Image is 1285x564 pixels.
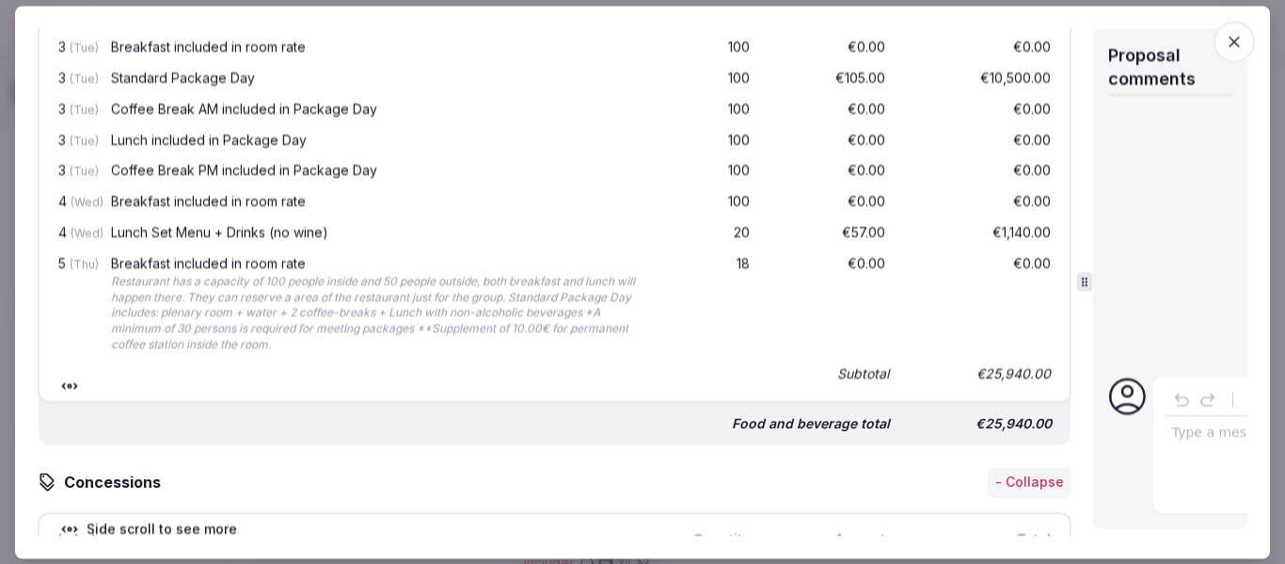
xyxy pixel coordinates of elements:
[663,130,754,153] div: 100
[70,257,99,271] span: (Thu)
[769,192,889,216] div: €0.00
[70,134,99,148] span: (Tue)
[769,38,889,61] div: €0.00
[55,253,92,357] div: 5
[663,253,754,357] div: 18
[111,134,644,147] div: Lunch included in Package Day
[70,103,99,117] span: (Tue)
[904,68,1055,91] div: €10,500.00
[769,68,889,91] div: €105.00
[70,165,99,179] span: (Tue)
[71,196,103,210] span: (Wed)
[663,99,754,122] div: 100
[663,529,754,550] div: Quantity
[769,99,889,122] div: €0.00
[663,68,754,91] div: 100
[904,192,1055,216] div: €0.00
[732,415,890,434] div: Food and beverage total
[55,192,92,216] div: 4
[71,226,103,240] span: (Wed)
[837,364,889,383] div: Subtotal
[663,38,754,61] div: 100
[111,41,644,55] div: Breakfast included in room rate
[70,41,99,56] span: (Tue)
[111,72,644,85] div: Standard Package Day
[769,253,889,357] div: €0.00
[1108,45,1196,89] span: Proposal comments
[904,130,1055,153] div: €0.00
[663,161,754,185] div: 100
[769,529,889,550] div: Amount
[55,222,92,246] div: 4
[1245,387,1272,413] button: Bold
[904,529,1055,550] div: Total
[55,99,92,122] div: 3
[56,471,180,493] h3: Concessions
[70,72,99,86] span: (Tue)
[111,165,644,178] div: Coffee Break PM included in Package Day
[904,38,1055,61] div: €0.00
[904,7,1055,30] div: €0.00
[87,520,237,539] span: Side scroll to see more
[769,7,889,30] div: €0.00
[111,226,644,239] div: Lunch Set Menu + Drinks (no wine)
[55,161,92,185] div: 3
[769,161,889,185] div: €0.00
[904,361,1055,387] div: €25,940.00
[55,130,92,153] div: 3
[769,222,889,246] div: €57.00
[663,192,754,216] div: 100
[111,196,644,209] div: Breakfast included in room rate
[111,103,644,116] div: Coffee Break AM included in Package Day
[663,7,754,30] div: 100
[904,99,1055,122] div: €0.00
[988,467,1071,497] button: - Collapse
[769,130,889,153] div: €0.00
[905,411,1055,438] div: €25,940.00
[111,274,644,353] div: Restaurant has a capacity of 100 people inside and 50 people outside, both breakfast and lunch wi...
[55,68,92,91] div: 3
[55,529,648,550] div: Label
[111,257,644,270] div: Breakfast included in room rate
[55,38,92,61] div: 3
[904,161,1055,185] div: €0.00
[904,253,1055,357] div: €0.00
[55,7,92,30] div: 2
[904,222,1055,246] div: €1,140.00
[663,222,754,246] div: 20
